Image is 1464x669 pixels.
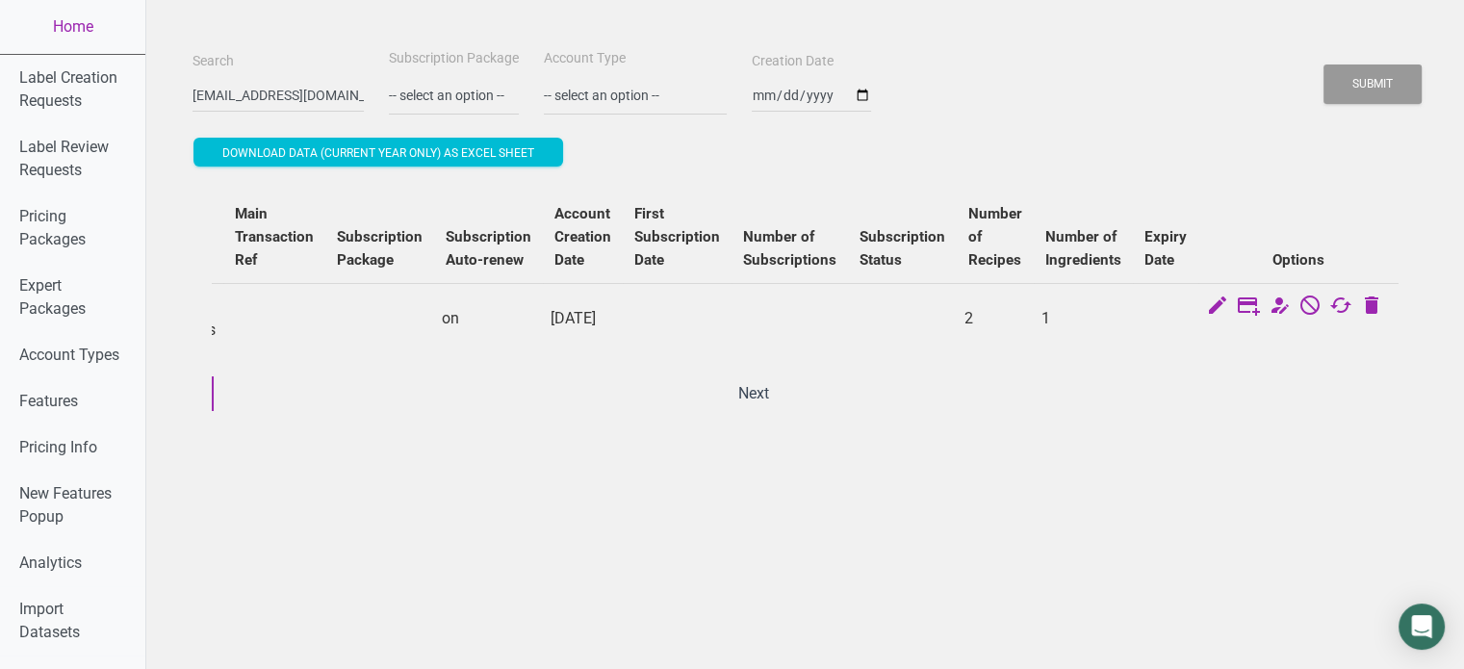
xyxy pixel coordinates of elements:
[1237,296,1260,321] a: Edit Subscription
[434,283,543,353] td: on
[446,228,531,269] b: Subscription Auto-renew
[968,205,1022,269] b: Number of Recipes
[957,283,1034,353] td: 2
[222,146,534,160] span: Download data (current year only) as excel sheet
[860,228,945,269] b: Subscription Status
[1272,251,1324,269] b: Options
[634,205,720,269] b: First Subscription Date
[193,171,1418,430] div: Users
[544,49,626,68] label: Account Type
[1206,296,1229,321] a: Edit
[1329,296,1352,321] a: Change Auto Renewal
[337,228,423,269] b: Subscription Package
[743,228,836,269] b: Number of Subscriptions
[1144,228,1187,269] b: Expiry Date
[1045,228,1121,269] b: Number of Ingredients
[193,52,234,71] label: Search
[1298,296,1322,321] a: Cancel Subscription
[554,205,611,269] b: Account Creation Date
[235,205,314,269] b: Main Transaction Ref
[1399,604,1445,650] div: Open Intercom Messenger
[752,52,834,71] label: Creation Date
[1268,296,1291,321] a: Change Account Type
[1034,283,1133,353] td: 1
[389,49,519,68] label: Subscription Package
[1360,296,1383,321] a: Delete User
[1323,64,1422,104] button: Submit
[543,283,623,353] td: [DATE]
[193,138,563,167] button: Download data (current year only) as excel sheet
